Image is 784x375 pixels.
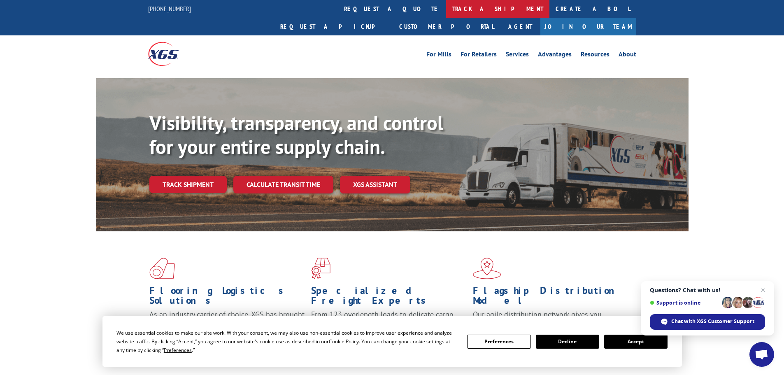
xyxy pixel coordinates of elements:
h1: Flagship Distribution Model [473,286,628,310]
h1: Flooring Logistics Solutions [149,286,305,310]
span: Preferences [164,347,192,354]
img: xgs-icon-flagship-distribution-model-red [473,258,501,279]
a: Resources [581,51,610,60]
a: For Retailers [461,51,497,60]
a: Advantages [538,51,572,60]
span: Chat with XGS Customer Support [671,318,754,325]
p: From 123 overlength loads to delicate cargo, our experienced staff knows the best way to move you... [311,310,467,346]
div: Open chat [749,342,774,367]
a: Calculate transit time [233,176,333,193]
div: We use essential cookies to make our site work. With your consent, we may also use non-essential ... [116,328,457,354]
a: XGS ASSISTANT [340,176,410,193]
a: Request a pickup [274,18,393,35]
img: xgs-icon-focused-on-flooring-red [311,258,330,279]
a: Agent [500,18,540,35]
div: Chat with XGS Customer Support [650,314,765,330]
a: Join Our Team [540,18,636,35]
a: Customer Portal [393,18,500,35]
span: As an industry carrier of choice, XGS has brought innovation and dedication to flooring logistics... [149,310,305,339]
h1: Specialized Freight Experts [311,286,467,310]
button: Preferences [467,335,530,349]
button: Accept [604,335,668,349]
span: Our agile distribution network gives you nationwide inventory management on demand. [473,310,624,329]
div: Cookie Consent Prompt [102,316,682,367]
a: Track shipment [149,176,227,193]
a: Services [506,51,529,60]
span: Questions? Chat with us! [650,287,765,293]
img: xgs-icon-total-supply-chain-intelligence-red [149,258,175,279]
b: Visibility, transparency, and control for your entire supply chain. [149,110,443,159]
a: About [619,51,636,60]
button: Decline [536,335,599,349]
span: Cookie Policy [329,338,359,345]
span: Close chat [758,285,768,295]
span: Support is online [650,300,719,306]
a: For Mills [426,51,451,60]
a: [PHONE_NUMBER] [148,5,191,13]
